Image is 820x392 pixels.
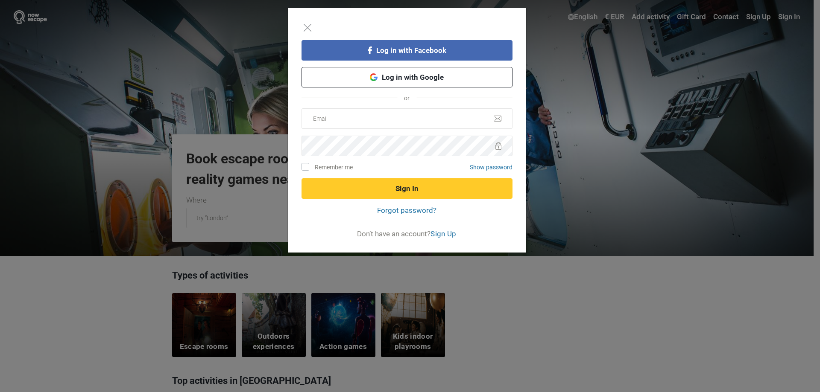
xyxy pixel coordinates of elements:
[304,24,311,32] img: close
[470,164,512,171] a: Show password
[302,67,512,87] a: Log in with Google
[495,142,501,150] img: icon
[302,178,512,199] button: Sign In
[302,229,512,239] p: Don’t have an account?
[397,91,416,105] span: or
[377,206,436,215] a: Forgot password?
[430,229,456,238] a: Sign Up
[302,22,313,36] button: Close
[302,40,512,61] a: Log in with Facebook
[494,116,501,122] img: icon
[302,108,512,129] input: Email
[308,163,353,172] label: Remember me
